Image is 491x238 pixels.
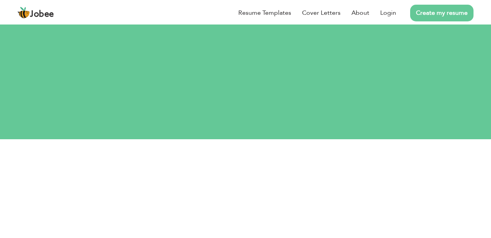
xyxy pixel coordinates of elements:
a: About [351,8,369,17]
a: Cover Letters [302,8,341,17]
a: Jobee [17,7,54,19]
a: Create my resume [410,5,474,21]
a: Resume Templates [238,8,291,17]
span: Jobee [30,10,54,19]
img: jobee.io [17,7,30,19]
a: Login [380,8,396,17]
